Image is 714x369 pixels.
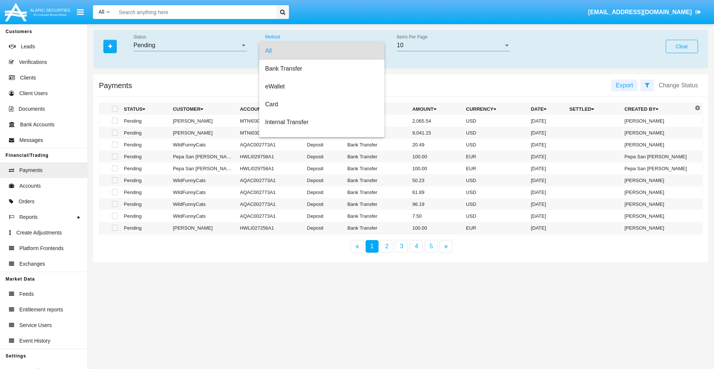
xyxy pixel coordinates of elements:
span: Card [265,96,379,113]
span: All [265,42,379,60]
span: Internal Transfer [265,113,379,131]
span: Adjustment [265,131,379,149]
span: Bank Transfer [265,60,379,78]
span: eWallet [265,78,379,96]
